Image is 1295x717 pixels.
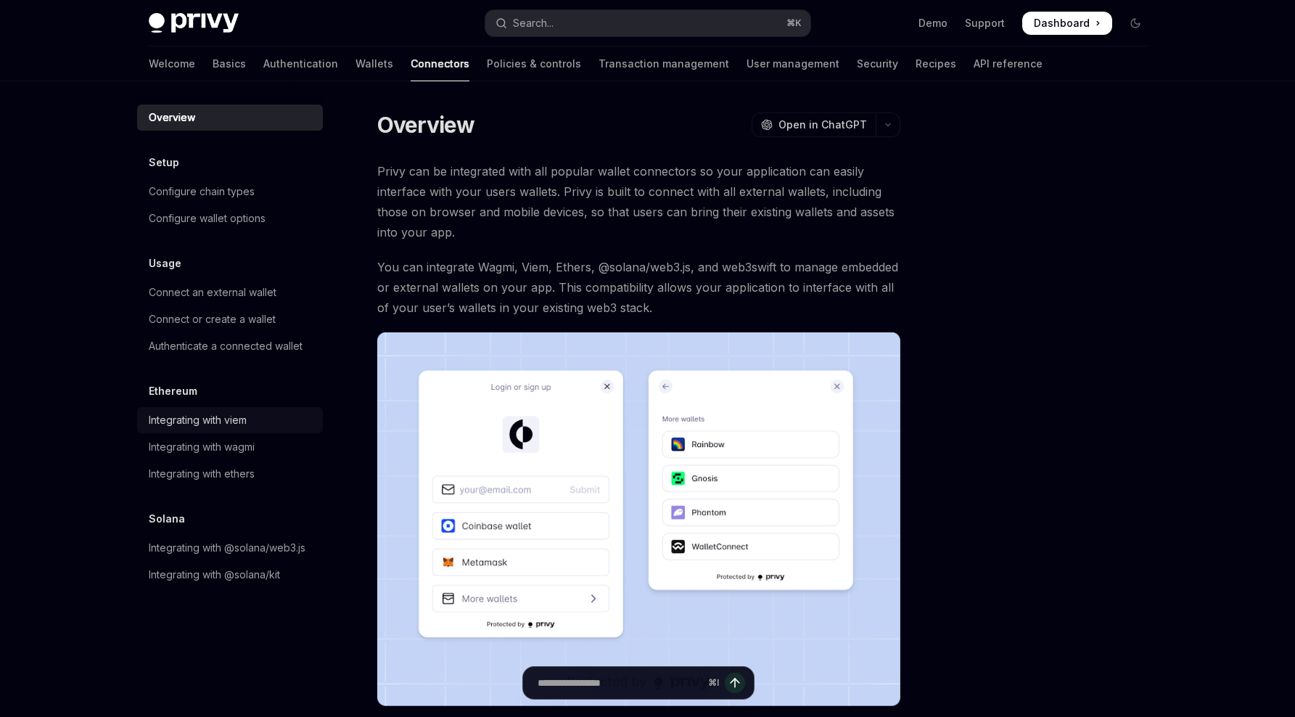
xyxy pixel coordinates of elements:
[377,161,900,242] span: Privy can be integrated with all popular wallet connectors so your application can easily interfa...
[137,205,323,232] a: Configure wallet options
[137,461,323,487] a: Integrating with ethers
[137,306,323,332] a: Connect or create a wallet
[149,510,185,528] h5: Solana
[747,46,839,81] a: User management
[137,105,323,131] a: Overview
[137,179,323,205] a: Configure chain types
[725,673,745,693] button: Send message
[137,407,323,433] a: Integrating with viem
[137,279,323,306] a: Connect an external wallet
[137,333,323,359] a: Authenticate a connected wallet
[599,46,729,81] a: Transaction management
[149,539,305,557] div: Integrating with @solana/web3.js
[487,46,581,81] a: Policies & controls
[1034,16,1090,30] span: Dashboard
[137,434,323,460] a: Integrating with wagmi
[149,438,255,456] div: Integrating with wagmi
[149,382,197,400] h5: Ethereum
[411,46,469,81] a: Connectors
[137,535,323,561] a: Integrating with @solana/web3.js
[965,16,1005,30] a: Support
[137,562,323,588] a: Integrating with @solana/kit
[213,46,246,81] a: Basics
[1124,12,1147,35] button: Toggle dark mode
[149,284,276,301] div: Connect an external wallet
[149,337,303,355] div: Authenticate a connected wallet
[377,332,900,706] img: Connectors3
[149,311,276,328] div: Connect or create a wallet
[377,112,475,138] h1: Overview
[778,118,867,132] span: Open in ChatGPT
[149,154,179,171] h5: Setup
[485,10,810,36] button: Open search
[149,566,280,583] div: Integrating with @solana/kit
[355,46,393,81] a: Wallets
[857,46,898,81] a: Security
[263,46,338,81] a: Authentication
[1022,12,1112,35] a: Dashboard
[513,15,554,32] div: Search...
[149,109,195,126] div: Overview
[149,13,239,33] img: dark logo
[752,112,876,137] button: Open in ChatGPT
[149,210,266,227] div: Configure wallet options
[916,46,956,81] a: Recipes
[377,257,900,318] span: You can integrate Wagmi, Viem, Ethers, @solana/web3.js, and web3swift to manage embedded or exter...
[786,17,802,29] span: ⌘ K
[918,16,947,30] a: Demo
[149,46,195,81] a: Welcome
[149,255,181,272] h5: Usage
[538,667,702,699] input: Ask a question...
[149,183,255,200] div: Configure chain types
[149,411,247,429] div: Integrating with viem
[149,465,255,483] div: Integrating with ethers
[974,46,1043,81] a: API reference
